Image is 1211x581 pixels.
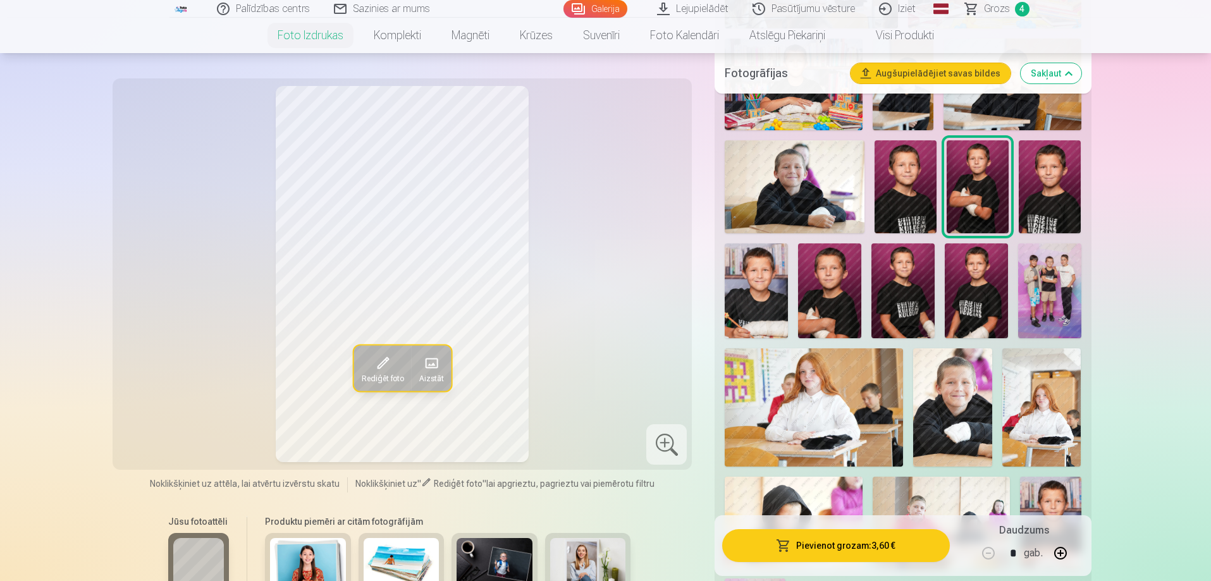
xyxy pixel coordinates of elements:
a: Suvenīri [568,18,635,53]
a: Krūzes [505,18,568,53]
h5: Daudzums [999,523,1049,538]
button: Sakļaut [1021,63,1081,83]
button: Pievienot grozam:3,60 € [722,529,949,562]
span: " [417,479,421,489]
span: Grozs [984,1,1010,16]
h5: Fotogrāfijas [725,64,840,82]
a: Visi produkti [840,18,949,53]
span: 4 [1015,2,1030,16]
button: Augšupielādējiet savas bildes [851,63,1011,83]
a: Komplekti [359,18,436,53]
a: Atslēgu piekariņi [734,18,840,53]
h6: Jūsu fotoattēli [168,515,229,528]
span: Rediģēt foto [434,479,483,489]
span: " [483,479,486,489]
a: Foto kalendāri [635,18,734,53]
a: Magnēti [436,18,505,53]
a: Foto izdrukas [262,18,359,53]
button: Rediģēt foto [353,345,411,391]
span: Noklikšķiniet uz [355,479,417,489]
div: gab. [1024,538,1043,568]
span: lai apgrieztu, pagrieztu vai piemērotu filtru [486,479,655,489]
img: /fa1 [175,5,188,13]
h6: Produktu piemēri ar citām fotogrāfijām [260,515,636,528]
span: Aizstāt [419,373,443,383]
button: Aizstāt [411,345,451,391]
span: Noklikšķiniet uz attēla, lai atvērtu izvērstu skatu [150,477,340,490]
span: Rediģēt foto [361,373,403,383]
